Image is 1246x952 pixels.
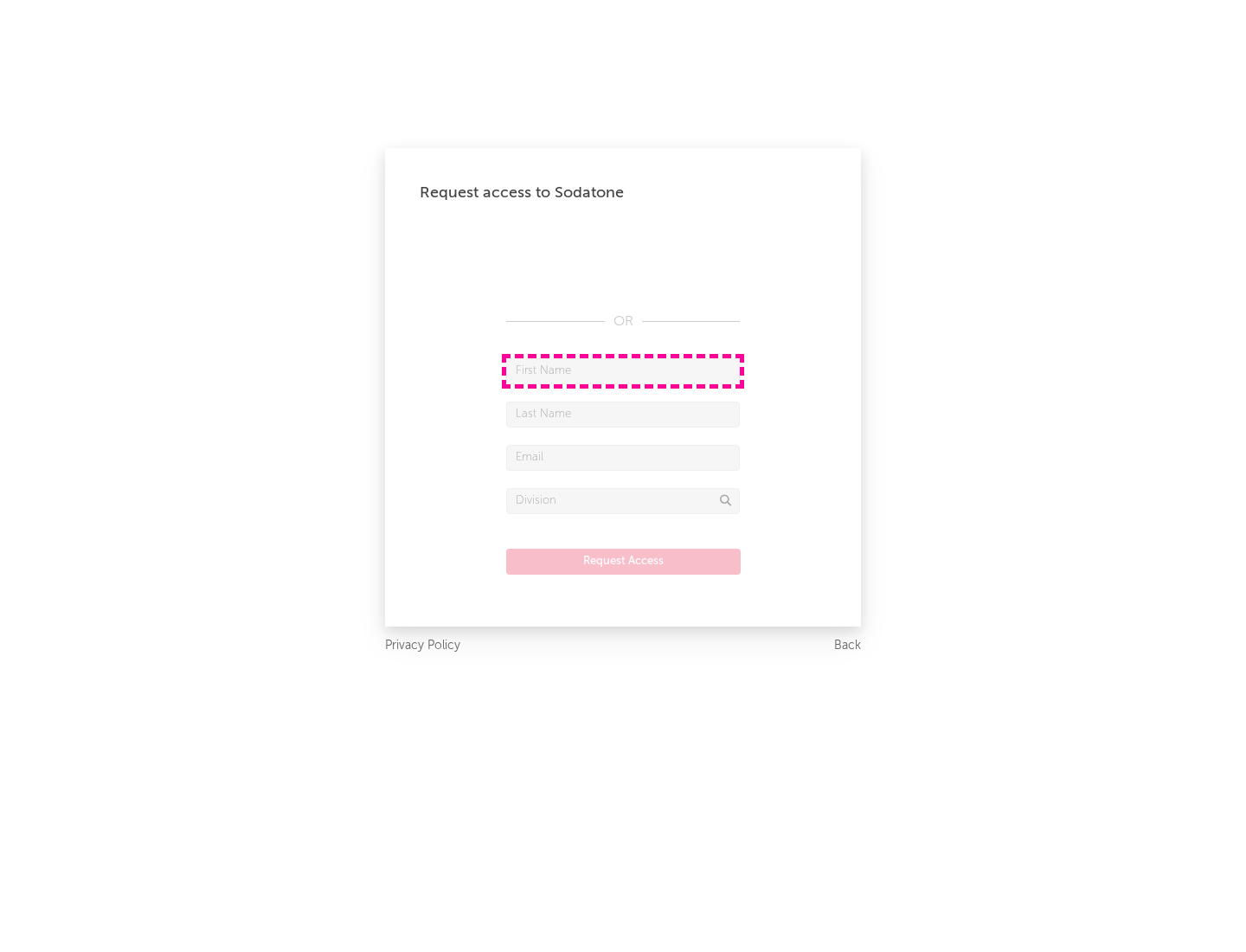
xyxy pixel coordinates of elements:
[506,488,740,514] input: Division
[385,635,460,657] a: Privacy Policy
[420,183,826,203] div: Request access to Sodatone
[506,402,740,428] input: Last Name
[506,358,740,384] input: First Name
[506,445,740,471] input: Email
[834,635,861,657] a: Back
[506,312,740,332] div: OR
[506,549,741,575] button: Request Access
